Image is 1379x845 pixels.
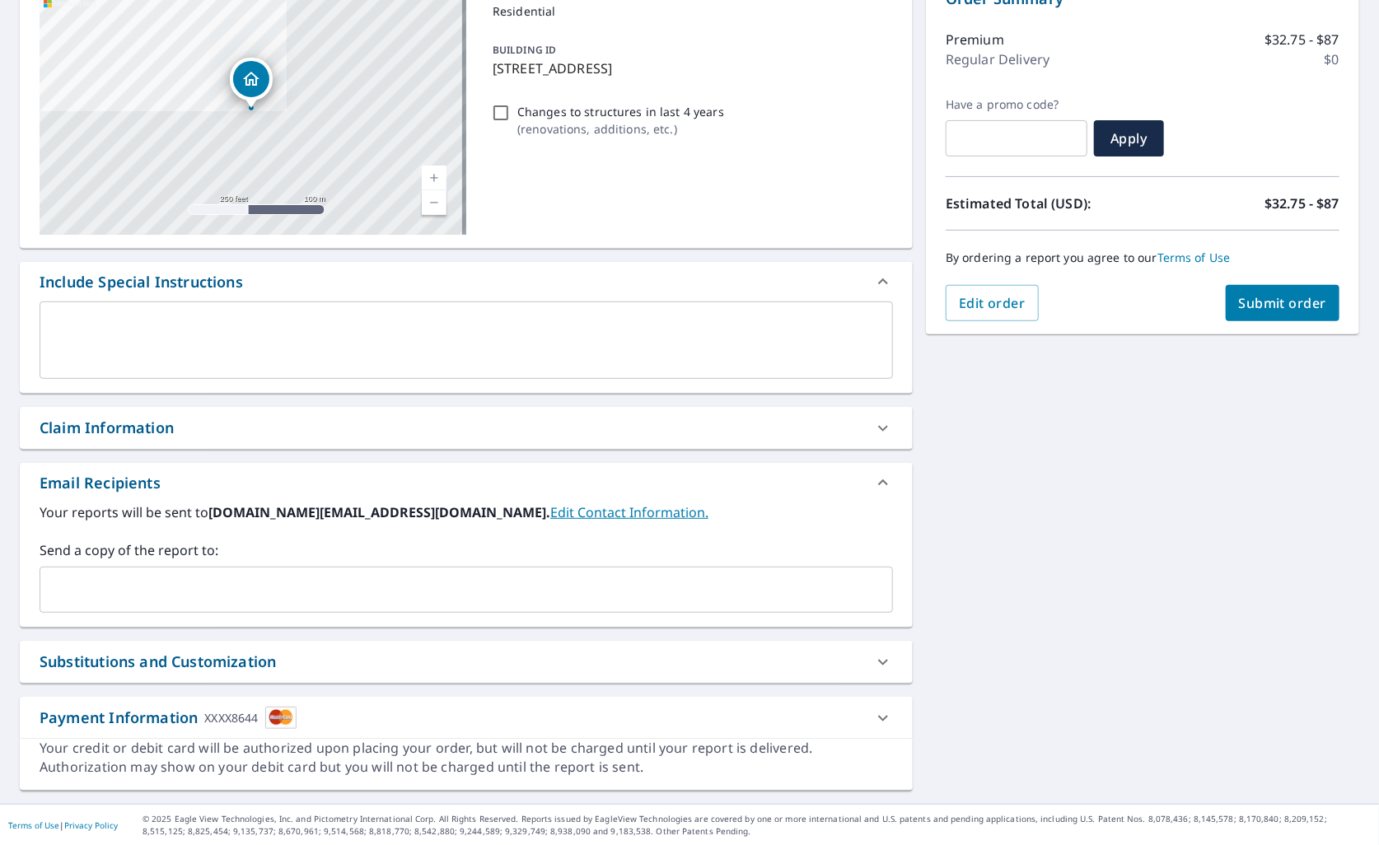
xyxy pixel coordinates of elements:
[1094,120,1164,156] button: Apply
[20,463,913,502] div: Email Recipients
[1226,285,1340,321] button: Submit order
[20,697,913,739] div: Payment InformationXXXX8644cardImage
[20,262,913,301] div: Include Special Instructions
[208,503,550,521] b: [DOMAIN_NAME][EMAIL_ADDRESS][DOMAIN_NAME].
[1325,49,1339,69] p: $0
[8,820,118,830] p: |
[1157,250,1231,265] a: Terms of Use
[946,194,1143,213] p: Estimated Total (USD):
[20,641,913,683] div: Substitutions and Customization
[1239,294,1327,312] span: Submit order
[1107,129,1151,147] span: Apply
[946,285,1039,321] button: Edit order
[946,49,1049,69] p: Regular Delivery
[40,540,893,560] label: Send a copy of the report to:
[422,190,446,215] a: Current Level 17, Zoom Out
[40,651,276,673] div: Substitutions and Customization
[493,43,556,57] p: BUILDING ID
[20,407,913,449] div: Claim Information
[204,707,258,729] div: XXXX8644
[40,417,174,439] div: Claim Information
[64,819,118,831] a: Privacy Policy
[517,120,724,138] p: ( renovations, additions, etc. )
[40,739,893,777] div: Your credit or debit card will be authorized upon placing your order, but will not be charged unt...
[1264,194,1339,213] p: $32.75 - $87
[230,58,273,109] div: Dropped pin, building 1, Residential property, 135 Key Haven Rd Key West, FL 33040
[8,819,59,831] a: Terms of Use
[946,97,1087,112] label: Have a promo code?
[143,813,1371,838] p: © 2025 Eagle View Technologies, Inc. and Pictometry International Corp. All Rights Reserved. Repo...
[40,271,243,293] div: Include Special Instructions
[946,30,1004,49] p: Premium
[40,472,161,494] div: Email Recipients
[1264,30,1339,49] p: $32.75 - $87
[493,58,886,78] p: [STREET_ADDRESS]
[265,707,297,729] img: cardImage
[550,503,708,521] a: EditContactInfo
[946,250,1339,265] p: By ordering a report you agree to our
[493,2,886,20] p: Residential
[40,707,297,729] div: Payment Information
[517,103,724,120] p: Changes to structures in last 4 years
[40,502,893,522] label: Your reports will be sent to
[422,166,446,190] a: Current Level 17, Zoom In
[959,294,1026,312] span: Edit order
